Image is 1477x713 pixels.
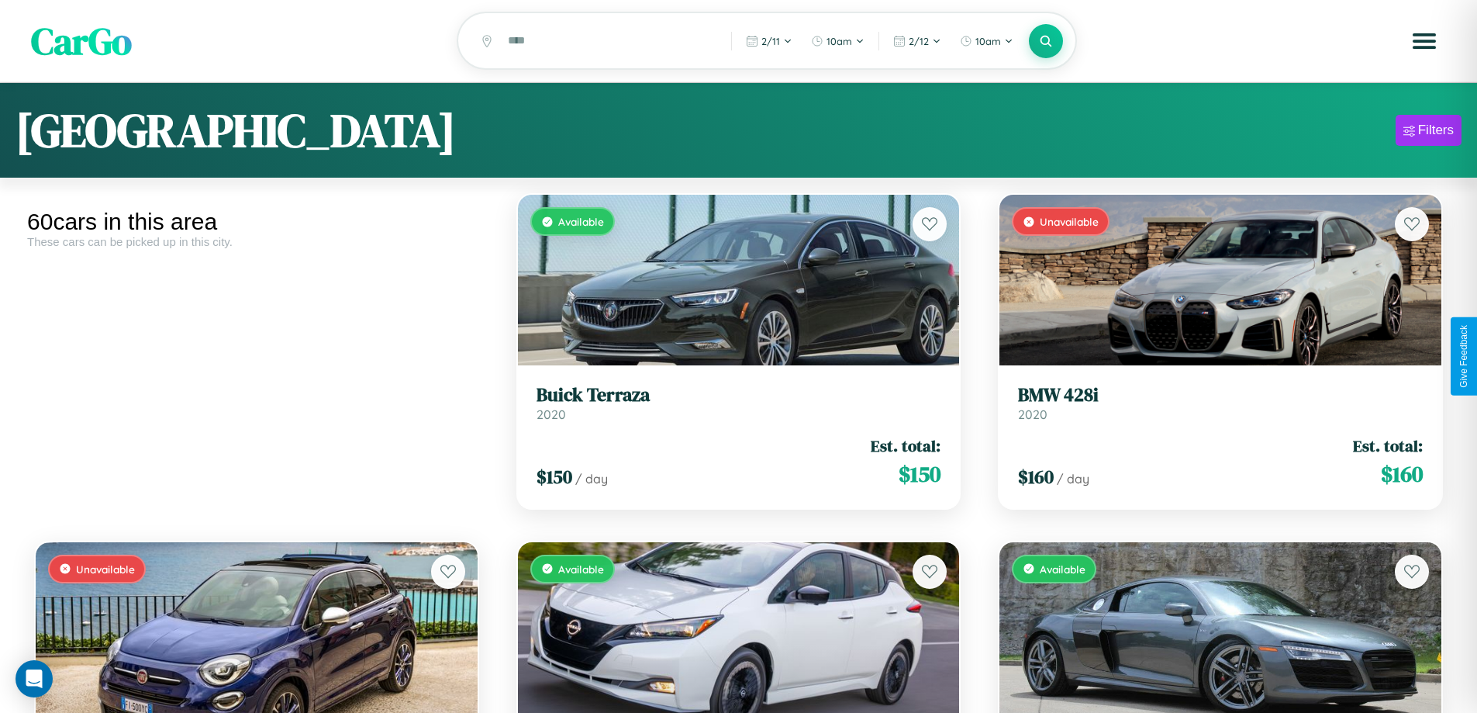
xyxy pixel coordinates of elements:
[558,562,604,576] span: Available
[952,29,1021,54] button: 10am
[537,464,572,490] span: $ 150
[1018,407,1047,422] span: 2020
[1403,19,1446,63] button: Open menu
[909,35,929,47] span: 2 / 12
[1396,115,1461,146] button: Filters
[537,384,941,422] a: Buick Terraza2020
[16,660,53,697] div: Open Intercom Messenger
[537,407,566,422] span: 2020
[76,562,135,576] span: Unavailable
[1353,434,1423,457] span: Est. total:
[899,459,940,490] span: $ 150
[1057,471,1089,486] span: / day
[1458,325,1469,388] div: Give Feedback
[1018,384,1423,407] h3: BMW 428i
[885,29,949,54] button: 2/12
[1018,384,1423,422] a: BMW 428i2020
[537,384,941,407] h3: Buick Terraza
[558,215,604,228] span: Available
[1418,123,1454,138] div: Filters
[575,471,608,486] span: / day
[826,35,852,47] span: 10am
[27,235,486,248] div: These cars can be picked up in this city.
[1040,215,1099,228] span: Unavailable
[1040,562,1085,576] span: Available
[1018,464,1054,490] span: $ 160
[31,16,132,67] span: CarGo
[871,434,940,457] span: Est. total:
[738,29,800,54] button: 2/11
[16,99,456,162] h1: [GEOGRAPHIC_DATA]
[803,29,872,54] button: 10am
[761,35,780,47] span: 2 / 11
[27,209,486,235] div: 60 cars in this area
[975,35,1001,47] span: 10am
[1381,459,1423,490] span: $ 160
